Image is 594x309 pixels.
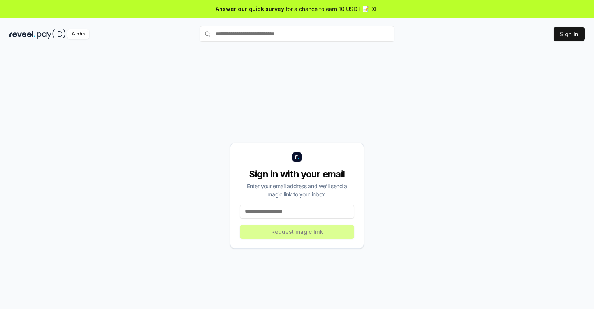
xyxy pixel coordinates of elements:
[37,29,66,39] img: pay_id
[9,29,35,39] img: reveel_dark
[240,182,354,198] div: Enter your email address and we’ll send a magic link to your inbox.
[67,29,89,39] div: Alpha
[292,152,302,162] img: logo_small
[216,5,284,13] span: Answer our quick survey
[554,27,585,41] button: Sign In
[240,168,354,180] div: Sign in with your email
[286,5,369,13] span: for a chance to earn 10 USDT 📝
